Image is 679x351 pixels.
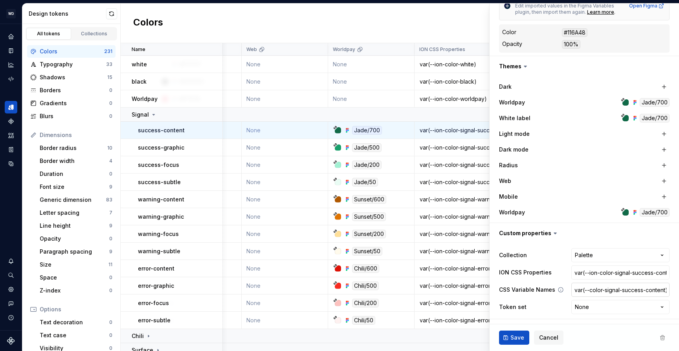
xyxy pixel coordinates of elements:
[415,78,522,86] div: var(--ion-color-black)
[132,332,144,340] p: Chili
[242,294,328,312] td: None
[242,260,328,277] td: None
[5,58,17,71] a: Analytics
[242,174,328,191] td: None
[415,265,522,272] div: var(--ion-color-signal-error-content)
[138,126,185,134] p: success-content
[415,126,522,134] div: var(--ion-color-signal-success-content)
[499,177,511,185] label: Web
[40,48,104,55] div: Colors
[37,155,116,167] a: Border width4
[415,60,522,68] div: var(--ion-color-white)
[5,129,17,142] div: Assets
[27,71,116,84] a: Shadows15
[352,264,379,273] div: Chili/600
[109,171,112,177] div: 0
[640,114,670,122] div: Jade/700
[242,208,328,225] td: None
[352,247,382,256] div: Sunset/50
[37,194,116,206] a: Generic dimension83
[415,316,522,324] div: var(--ion-color-signal-error-subtle)
[138,161,179,169] p: success-focus
[109,210,112,216] div: 7
[515,3,615,15] span: Edit imported values in the Figma Variables plugin, then import them again.
[40,112,109,120] div: Blurs
[415,178,522,186] div: var(--ion-color-signal-success-subtle)
[5,143,17,156] a: Storybook stories
[27,84,116,97] a: Borders0
[109,319,112,325] div: 0
[352,195,386,204] div: Sunset/600
[37,258,116,271] a: Size11
[352,230,386,238] div: Sunset/200
[138,247,180,255] p: warning-subtle
[499,303,527,311] label: Token set
[246,46,257,53] p: Web
[109,158,112,164] div: 4
[352,299,379,307] div: Chili/200
[499,161,518,169] label: Radius
[138,265,174,272] p: error-content
[40,60,106,68] div: Typography
[499,208,525,216] label: Worldpay
[629,3,664,9] a: Open Figma
[328,73,415,90] td: None
[107,145,112,151] div: 10
[502,40,522,48] div: Opacity
[415,282,522,290] div: var(--ion-color-signal-error-graphic)
[106,197,112,203] div: 83
[40,73,107,81] div: Shadows
[40,235,109,243] div: Opacity
[40,99,109,107] div: Gradients
[571,265,670,280] input: Empty
[109,249,112,255] div: 9
[499,251,527,259] label: Collection
[138,196,184,203] p: warning-content
[5,101,17,113] a: Design tokens
[109,87,112,93] div: 0
[40,222,109,230] div: Line height
[352,316,375,325] div: Chili/50
[29,31,68,37] div: All tokens
[27,97,116,110] a: Gradients0
[40,248,109,256] div: Paragraph spacing
[133,16,163,30] h2: Colors
[40,287,109,294] div: Z-index
[415,230,522,238] div: var(--ion-color-signal-warning-focus)
[5,115,17,128] a: Components
[37,168,116,180] a: Duration0
[5,269,17,282] button: Search ⌘K
[107,74,112,80] div: 15
[419,46,465,53] p: ION CSS Properties
[138,213,184,221] p: warning-graphic
[40,331,109,339] div: Text case
[499,99,525,106] label: Worldpay
[27,45,116,58] a: Colors231
[132,60,147,68] p: white
[534,331,563,345] button: Cancel
[40,131,112,139] div: Dimensions
[614,9,615,15] span: .
[40,305,112,313] div: Options
[242,191,328,208] td: None
[242,122,328,139] td: None
[352,282,379,290] div: Chili/500
[138,230,179,238] p: warning-focus
[352,178,378,186] div: Jade/50
[502,28,516,36] div: Color
[571,283,670,297] input: Empty
[132,46,145,53] p: Name
[5,297,17,310] button: Contact support
[109,100,112,106] div: 0
[104,48,112,55] div: 231
[109,113,112,119] div: 0
[352,126,382,135] div: Jade/700
[109,223,112,229] div: 9
[5,73,17,85] div: Code automation
[37,207,116,219] a: Letter spacing7
[106,61,112,68] div: 33
[587,9,614,15] a: Learn more
[562,28,587,37] div: #116A48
